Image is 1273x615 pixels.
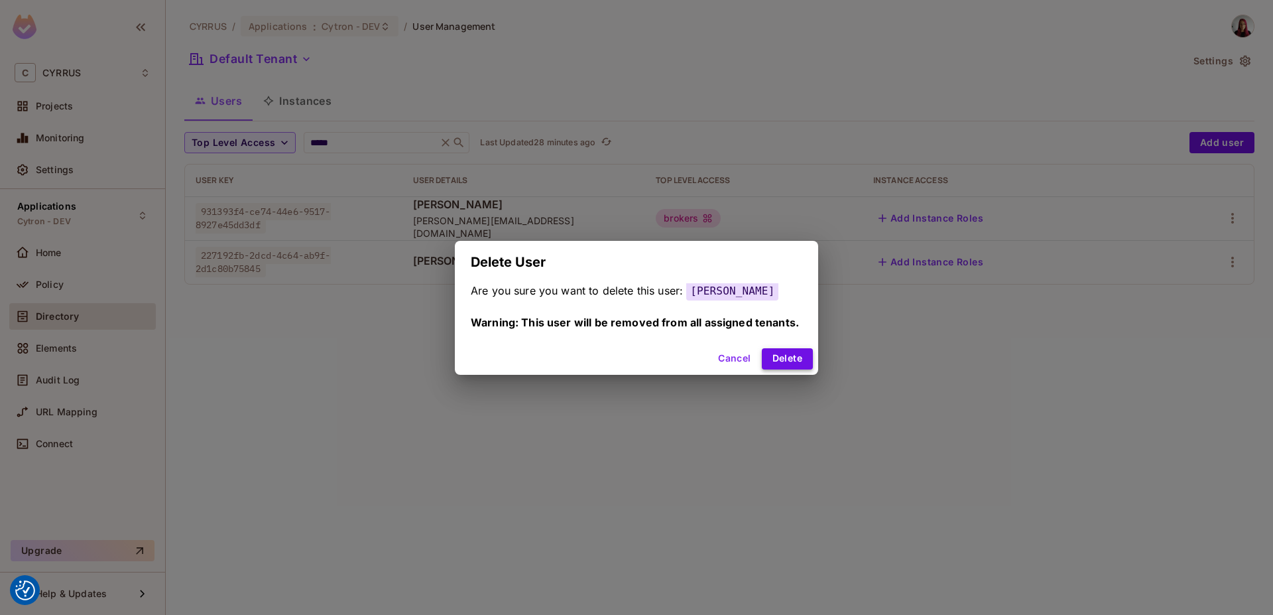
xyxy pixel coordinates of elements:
[686,281,778,301] span: [PERSON_NAME]
[471,316,799,329] span: Warning: This user will be removed from all assigned tenants.
[15,581,35,600] button: Consent Preferences
[15,581,35,600] img: Revisit consent button
[471,284,683,297] span: Are you sure you want to delete this user:
[762,348,813,370] button: Delete
[713,348,756,370] button: Cancel
[455,241,818,283] h2: Delete User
